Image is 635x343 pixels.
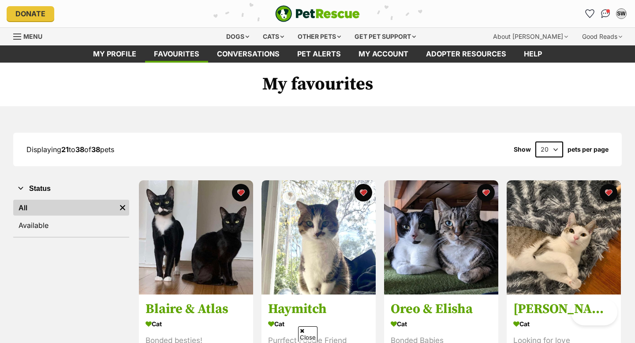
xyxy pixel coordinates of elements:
strong: 38 [75,145,84,154]
img: Blaire & Atlas [139,180,253,295]
img: logo-e224e6f780fb5917bec1dbf3a21bbac754714ae5b6737aabdf751b685950b380.svg [275,5,360,22]
img: Oreo & Elisha [384,180,498,295]
span: Show [514,146,531,153]
div: Get pet support [348,28,422,45]
span: Menu [23,33,42,40]
a: All [13,200,116,216]
a: Available [13,217,129,233]
div: Good Reads [576,28,628,45]
div: Cat [146,318,247,331]
div: About [PERSON_NAME] [487,28,574,45]
div: SW [617,9,626,18]
a: PetRescue [275,5,360,22]
a: My profile [84,45,145,63]
div: Other pets [291,28,347,45]
div: Status [13,198,129,237]
a: Pet alerts [288,45,350,63]
button: favourite [600,184,617,201]
strong: 38 [91,145,100,154]
button: Status [13,183,129,194]
a: Favourites [145,45,208,63]
a: Remove filter [116,200,129,216]
button: favourite [355,184,372,201]
strong: 21 [61,145,69,154]
button: favourite [477,184,495,201]
ul: Account quick links [583,7,628,21]
div: Cat [513,318,614,331]
button: favourite [232,184,250,201]
img: Haymitch [261,180,376,295]
a: Menu [13,28,49,44]
a: My account [350,45,417,63]
a: Help [515,45,551,63]
a: Conversations [598,7,613,21]
a: Donate [7,6,54,21]
h3: Haymitch [268,301,369,318]
a: Favourites [583,7,597,21]
h3: Blaire & Atlas [146,301,247,318]
h3: Oreo & Elisha [391,301,492,318]
img: Mee Mee [507,180,621,295]
div: Cat [268,318,369,331]
a: Adopter resources [417,45,515,63]
iframe: Help Scout Beacon - Open [571,299,617,325]
h3: [PERSON_NAME] [513,301,614,318]
div: Cat [391,318,492,331]
label: pets per page [568,146,609,153]
button: My account [614,7,628,21]
div: Dogs [220,28,255,45]
a: conversations [208,45,288,63]
span: Displaying to of pets [26,145,114,154]
img: chat-41dd97257d64d25036548639549fe6c8038ab92f7586957e7f3b1b290dea8141.svg [601,9,610,18]
span: Close [298,326,317,342]
div: Cats [257,28,290,45]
